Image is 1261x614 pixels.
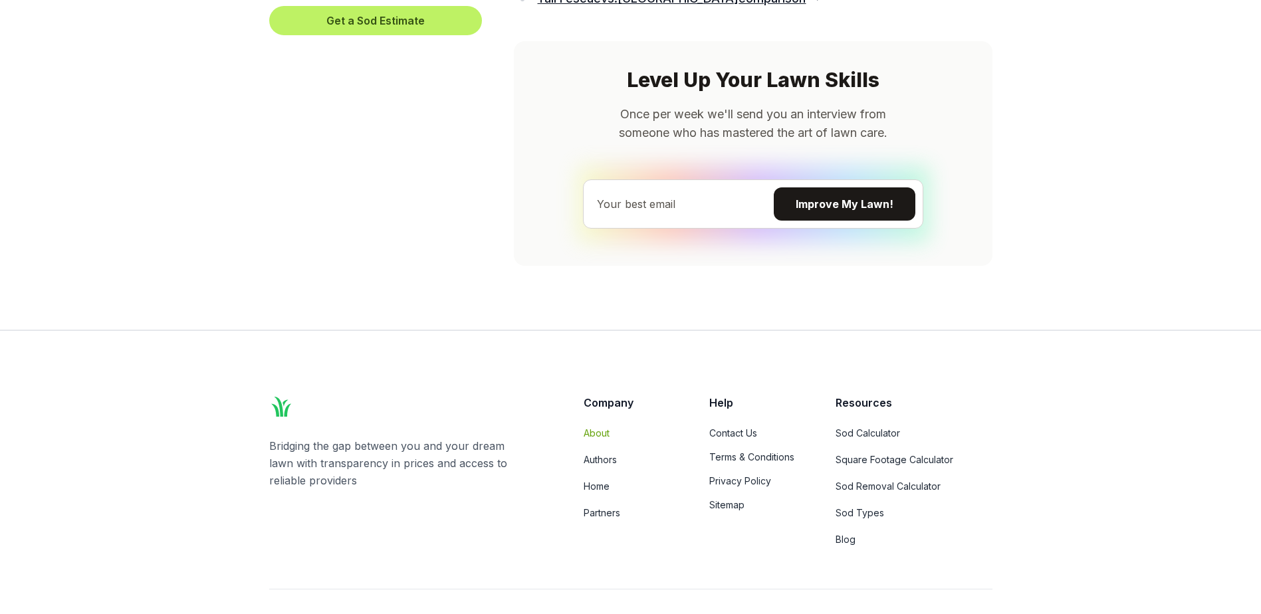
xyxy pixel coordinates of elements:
[709,395,803,411] p: Help
[530,68,976,92] h2: Level Up Your Lawn Skills
[709,474,803,488] a: Privacy Policy
[269,6,482,35] button: Get a Sod Estimate
[836,533,992,546] a: Blog
[584,506,677,520] a: Partners
[709,427,803,440] a: Contact Us
[709,498,803,512] a: Sitemap
[836,506,992,520] a: Sod Types
[584,480,677,493] a: Home
[836,480,992,493] a: Sod Removal Calculator
[709,451,803,464] a: Terms & Conditions
[836,395,992,411] p: Resources
[583,179,923,229] input: Your best email
[604,105,902,142] p: Once per week we'll send you an interview from someone who has mastered the art of lawn care.
[836,427,992,440] a: Sod Calculator
[584,395,677,411] p: Company
[584,453,677,466] a: Authors
[584,427,677,440] a: About
[836,453,992,466] a: Square Footage Calculator
[269,437,530,489] p: Bridging the gap between you and your dream lawn with transparency in prices and access to reliab...
[774,187,915,221] button: Improve My Lawn!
